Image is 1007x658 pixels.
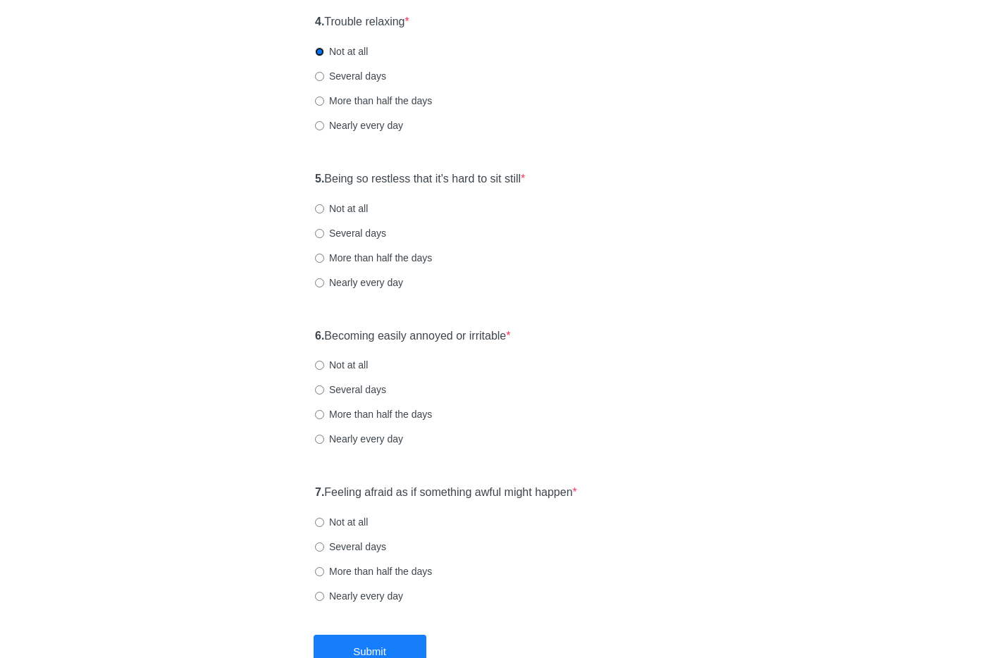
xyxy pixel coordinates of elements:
[315,567,324,576] input: More than half the days
[315,564,432,578] label: More than half the days
[315,518,324,527] input: Not at all
[315,47,324,56] input: Not at all
[315,330,324,342] strong: 6.
[315,97,324,106] input: More than half the days
[315,278,324,287] input: Nearly every day
[315,432,403,446] label: Nearly every day
[315,204,324,213] input: Not at all
[315,328,511,344] label: Becoming easily annoyed or irritable
[315,118,403,132] label: Nearly every day
[315,173,324,185] strong: 5.
[315,542,324,552] input: Several days
[315,410,324,419] input: More than half the days
[315,171,525,187] label: Being so restless that it's hard to sit still
[315,407,432,421] label: More than half the days
[315,383,386,397] label: Several days
[315,94,432,108] label: More than half the days
[315,201,368,216] label: Not at all
[315,254,324,263] input: More than half the days
[315,385,324,395] input: Several days
[315,251,432,265] label: More than half the days
[315,540,386,554] label: Several days
[315,72,324,81] input: Several days
[315,15,324,27] strong: 4.
[315,592,324,601] input: Nearly every day
[315,515,368,529] label: Not at all
[315,275,403,290] label: Nearly every day
[315,589,403,603] label: Nearly every day
[315,226,386,240] label: Several days
[315,486,324,498] strong: 7.
[315,229,324,238] input: Several days
[315,485,577,501] label: Feeling afraid as if something awful might happen
[315,435,324,444] input: Nearly every day
[315,44,368,58] label: Not at all
[315,14,409,30] label: Trouble relaxing
[315,358,368,372] label: Not at all
[315,69,386,83] label: Several days
[315,361,324,370] input: Not at all
[315,121,324,130] input: Nearly every day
